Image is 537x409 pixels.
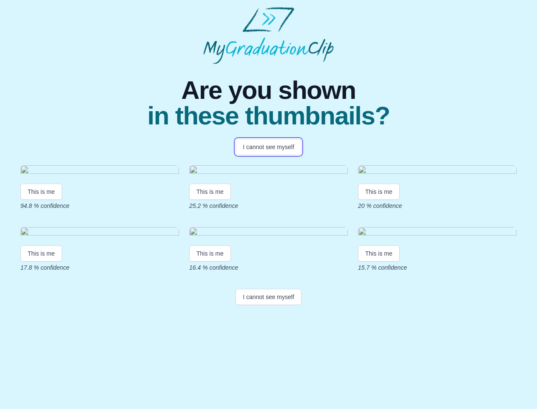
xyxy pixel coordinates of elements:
[203,7,334,64] img: MyGraduationClip
[189,263,348,272] p: 16.4 % confidence
[358,227,517,239] img: 6ab7389ab82ec75f235277485141eb9bfb5bc4b0.gif
[147,78,389,103] span: Are you shown
[358,263,517,272] p: 15.7 % confidence
[20,202,179,210] p: 94.8 % confidence
[358,245,400,262] button: This is me
[189,202,348,210] p: 25.2 % confidence
[236,289,301,305] button: I cannot see myself
[20,245,62,262] button: This is me
[189,184,231,200] button: This is me
[20,184,62,200] button: This is me
[236,139,301,155] button: I cannot see myself
[358,184,400,200] button: This is me
[20,263,179,272] p: 17.8 % confidence
[189,165,348,177] img: 12480850ed1168e655b547b69070aa082fe06cc5.gif
[189,227,348,239] img: c24cc1a0a08dd6bbbde26c36256c26452bc3527e.gif
[20,227,179,239] img: 4113c9ac5011bbcc57a83baf8f177e8d2a5641a9.gif
[358,165,517,177] img: be70e7dddcb89fd4404518dbc7c9d615a20db269.gif
[20,165,179,177] img: ade6dabc3e0661b418bf84c20f0df671e39a5605.gif
[147,103,389,129] span: in these thumbnails?
[358,202,517,210] p: 20 % confidence
[189,245,231,262] button: This is me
